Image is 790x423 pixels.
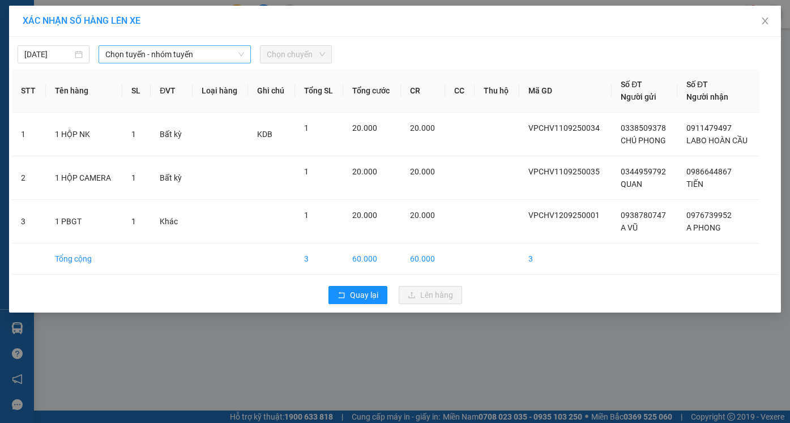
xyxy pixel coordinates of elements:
th: ĐVT [151,69,192,113]
span: Chọn chuyến [267,46,325,63]
th: Tổng cước [343,69,400,113]
span: 20.000 [352,123,377,133]
td: 2 [12,156,46,200]
span: down [238,51,245,58]
span: TIẾN [686,180,703,189]
span: A VŨ [621,223,638,232]
span: 0344959792 [621,167,666,176]
span: 1 [304,211,309,220]
button: uploadLên hàng [399,286,462,304]
span: rollback [338,291,345,300]
td: 3 [12,200,46,243]
span: 0986644867 [686,167,732,176]
th: SL [122,69,151,113]
span: 1 [131,130,136,139]
span: XÁC NHẬN SỐ HÀNG LÊN XE [23,15,140,26]
button: Close [749,6,781,37]
span: Quay lại [350,289,378,301]
td: Khác [151,200,192,243]
span: Số ĐT [686,80,708,89]
span: QUAN [621,180,642,189]
span: A PHONG [686,223,721,232]
span: Người nhận [686,92,728,101]
td: 3 [295,243,344,275]
span: 20.000 [410,167,435,176]
span: 1 [131,217,136,226]
span: VPCHV1109250034 [528,123,600,133]
span: 1 [131,173,136,182]
td: 60.000 [343,243,400,275]
span: Người gửi [621,92,656,101]
span: 0338509378 [621,123,666,133]
th: CC [445,69,475,113]
span: close [761,16,770,25]
td: 1 HỘP NK [46,113,123,156]
th: CR [401,69,446,113]
span: VPCHV1109250035 [528,167,600,176]
span: 0911479497 [686,123,732,133]
span: 0976739952 [686,211,732,220]
td: Bất kỳ [151,156,192,200]
th: Tên hàng [46,69,123,113]
span: Số ĐT [621,80,642,89]
td: 3 [519,243,612,275]
button: rollbackQuay lại [328,286,387,304]
th: Loại hàng [193,69,248,113]
span: 20.000 [352,211,377,220]
td: 1 PBGT [46,200,123,243]
span: 20.000 [352,167,377,176]
span: 0938780747 [621,211,666,220]
th: Ghi chú [248,69,295,113]
th: Tổng SL [295,69,344,113]
td: 60.000 [401,243,446,275]
td: Bất kỳ [151,113,192,156]
span: 1 [304,167,309,176]
th: Thu hộ [475,69,519,113]
td: Tổng cộng [46,243,123,275]
span: 20.000 [410,211,435,220]
input: 12/09/2025 [24,48,72,61]
span: 20.000 [410,123,435,133]
span: 1 [304,123,309,133]
th: STT [12,69,46,113]
span: KDB [257,130,272,139]
span: Chọn tuyến - nhóm tuyến [105,46,244,63]
th: Mã GD [519,69,612,113]
span: LABO HOÀN CẦU [686,136,748,145]
span: CHÚ PHONG [621,136,666,145]
td: 1 HỘP CAMERA [46,156,123,200]
span: VPCHV1209250001 [528,211,600,220]
td: 1 [12,113,46,156]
